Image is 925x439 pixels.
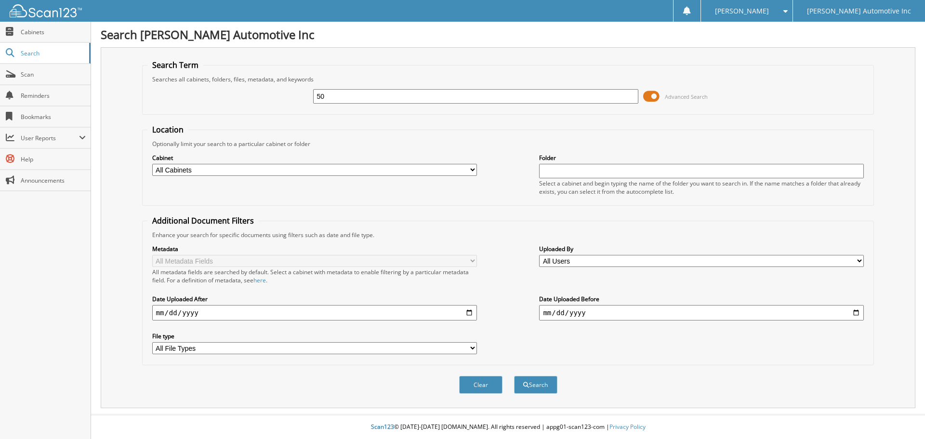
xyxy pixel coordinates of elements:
[715,8,769,14] span: [PERSON_NAME]
[152,245,477,253] label: Metadata
[609,423,646,431] a: Privacy Policy
[21,176,86,185] span: Announcements
[21,92,86,100] span: Reminders
[539,154,864,162] label: Folder
[539,295,864,303] label: Date Uploaded Before
[539,245,864,253] label: Uploaded By
[253,276,266,284] a: here
[152,295,477,303] label: Date Uploaded After
[10,4,82,17] img: scan123-logo-white.svg
[21,113,86,121] span: Bookmarks
[152,332,477,340] label: File type
[21,70,86,79] span: Scan
[152,305,477,320] input: start
[147,215,259,226] legend: Additional Document Filters
[877,393,925,439] iframe: Chat Widget
[147,231,869,239] div: Enhance your search for specific documents using filters such as date and file type.
[152,268,477,284] div: All metadata fields are searched by default. Select a cabinet with metadata to enable filtering b...
[21,49,84,57] span: Search
[101,27,915,42] h1: Search [PERSON_NAME] Automotive Inc
[539,179,864,196] div: Select a cabinet and begin typing the name of the folder you want to search in. If the name match...
[147,124,188,135] legend: Location
[459,376,502,394] button: Clear
[152,154,477,162] label: Cabinet
[21,155,86,163] span: Help
[665,93,708,100] span: Advanced Search
[807,8,911,14] span: [PERSON_NAME] Automotive Inc
[514,376,557,394] button: Search
[539,305,864,320] input: end
[147,140,869,148] div: Optionally limit your search to a particular cabinet or folder
[91,415,925,439] div: © [DATE]-[DATE] [DOMAIN_NAME]. All rights reserved | appg01-scan123-com |
[21,134,79,142] span: User Reports
[371,423,394,431] span: Scan123
[147,75,869,83] div: Searches all cabinets, folders, files, metadata, and keywords
[147,60,203,70] legend: Search Term
[21,28,86,36] span: Cabinets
